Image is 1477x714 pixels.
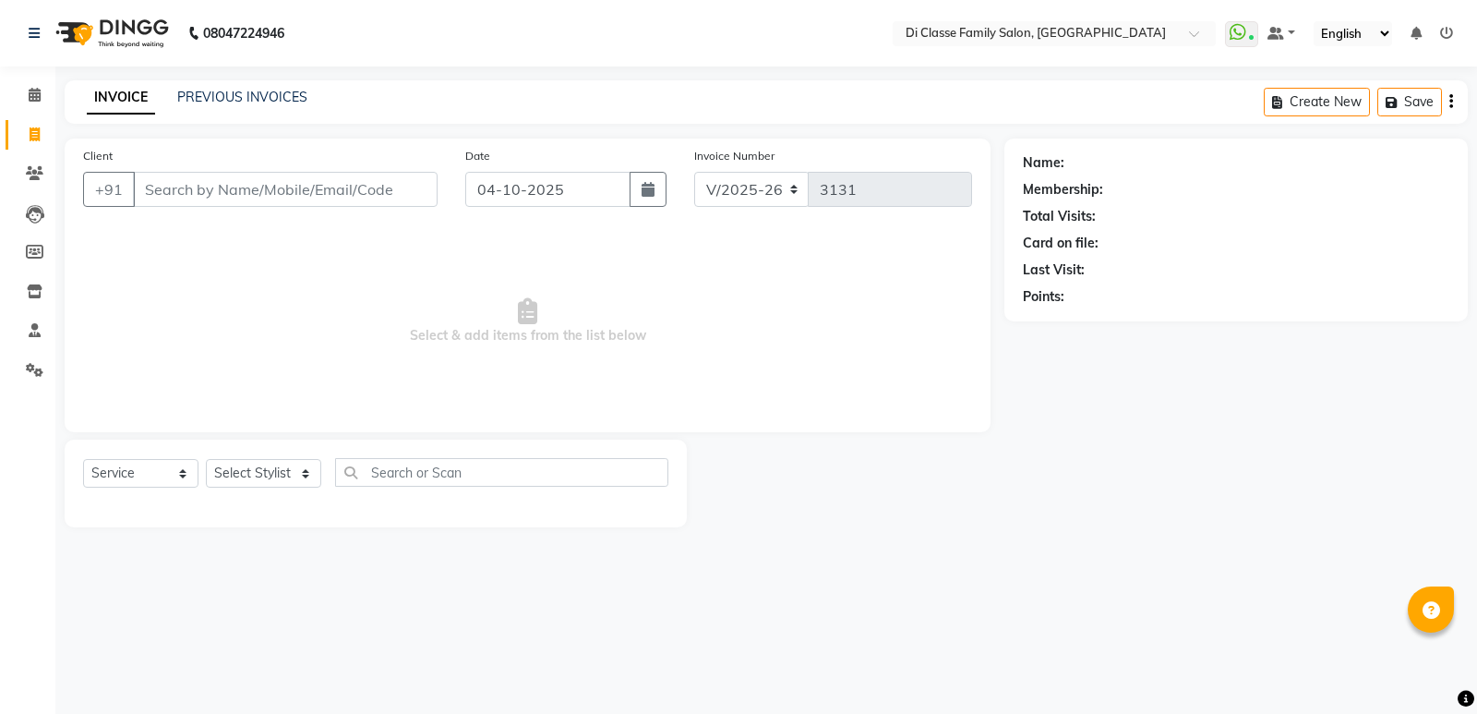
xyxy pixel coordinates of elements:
[465,148,490,164] label: Date
[1023,180,1103,200] div: Membership:
[83,229,972,414] span: Select & add items from the list below
[1023,153,1064,173] div: Name:
[177,89,307,105] a: PREVIOUS INVOICES
[335,458,668,487] input: Search or Scan
[694,148,775,164] label: Invoice Number
[83,172,135,207] button: +91
[87,81,155,115] a: INVOICE
[1264,88,1370,116] button: Create New
[83,148,113,164] label: Client
[203,7,284,59] b: 08047224946
[1023,287,1064,307] div: Points:
[47,7,174,59] img: logo
[1023,234,1099,253] div: Card on file:
[133,172,438,207] input: Search by Name/Mobile/Email/Code
[1023,260,1085,280] div: Last Visit:
[1377,88,1442,116] button: Save
[1023,207,1096,226] div: Total Visits:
